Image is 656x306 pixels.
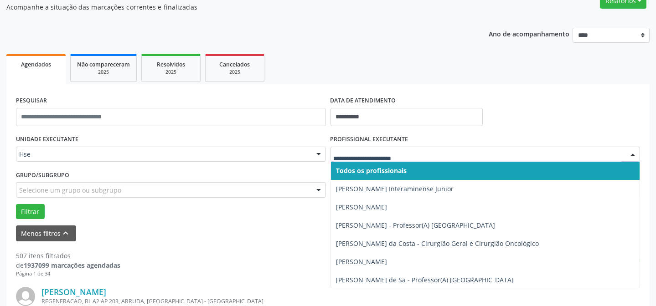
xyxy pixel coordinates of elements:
div: 2025 [148,69,194,76]
i: keyboard_arrow_up [61,228,71,238]
span: Não compareceram [77,61,130,68]
span: Cancelados [220,61,250,68]
span: Todos os profissionais [336,166,407,175]
div: 507 itens filtrados [16,251,120,260]
span: Resolvidos [157,61,185,68]
label: DATA DE ATENDIMENTO [331,94,396,108]
p: Ano de acompanhamento [489,28,569,39]
div: de [16,260,120,270]
div: 2025 [77,69,130,76]
div: 2025 [212,69,258,76]
span: [PERSON_NAME] de Sa - Professor(A) [GEOGRAPHIC_DATA] [336,275,514,284]
div: REGENERACAO, BL A2 AP 203, ARRUDA, [GEOGRAPHIC_DATA] - [GEOGRAPHIC_DATA] [41,297,503,305]
label: PROFISSIONAL EXECUTANTE [331,133,408,147]
span: [PERSON_NAME] [336,203,387,211]
label: PESQUISAR [16,94,47,108]
strong: 1937099 marcações agendadas [24,261,120,270]
span: [PERSON_NAME] da Costa - Cirurgião Geral e Cirurgião Oncológico [336,239,539,248]
p: Acompanhe a situação das marcações correntes e finalizadas [6,2,457,12]
span: [PERSON_NAME] [336,257,387,266]
span: [PERSON_NAME] Interaminense Junior [336,184,454,193]
button: Menos filtroskeyboard_arrow_up [16,225,76,241]
label: Grupo/Subgrupo [16,168,69,182]
img: img [16,287,35,306]
label: UNIDADE EXECUTANTE [16,133,78,147]
a: [PERSON_NAME] [41,287,106,297]
span: Agendados [21,61,51,68]
button: Filtrar [16,204,45,219]
span: [PERSON_NAME] - Professor(A) [GEOGRAPHIC_DATA] [336,221,496,229]
div: Página 1 de 34 [16,270,120,278]
span: Hse [19,150,307,159]
span: Selecione um grupo ou subgrupo [19,185,121,195]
